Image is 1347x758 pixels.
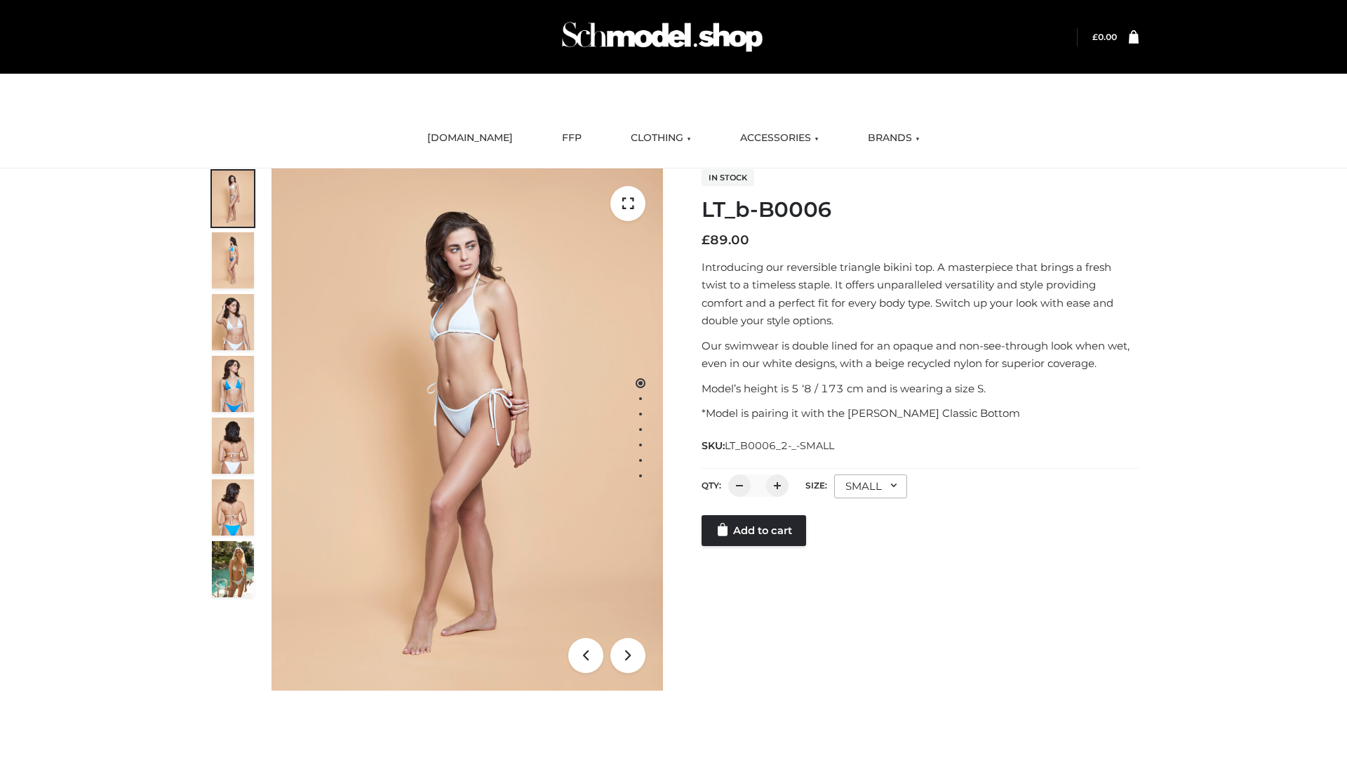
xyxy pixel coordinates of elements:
img: Schmodel Admin 964 [557,9,768,65]
a: CLOTHING [620,123,702,154]
bdi: 89.00 [702,232,749,248]
img: ArielClassicBikiniTop_CloudNine_AzureSky_OW114ECO_7-scaled.jpg [212,418,254,474]
span: SKU: [702,437,836,454]
span: £ [1092,32,1098,42]
img: Arieltop_CloudNine_AzureSky2.jpg [212,541,254,597]
img: ArielClassicBikiniTop_CloudNine_AzureSky_OW114ECO_3-scaled.jpg [212,294,254,350]
p: Introducing our reversible triangle bikini top. A masterpiece that brings a fresh twist to a time... [702,258,1139,330]
a: BRANDS [857,123,930,154]
span: In stock [702,169,754,186]
label: Size: [805,480,827,491]
img: ArielClassicBikiniTop_CloudNine_AzureSky_OW114ECO_1-scaled.jpg [212,171,254,227]
a: Add to cart [702,515,806,546]
h1: LT_b-B0006 [702,197,1139,222]
div: SMALL [834,474,907,498]
p: *Model is pairing it with the [PERSON_NAME] Classic Bottom [702,404,1139,423]
bdi: 0.00 [1092,32,1117,42]
span: £ [702,232,710,248]
a: ACCESSORIES [730,123,829,154]
span: LT_B0006_2-_-SMALL [725,439,834,452]
img: ArielClassicBikiniTop_CloudNine_AzureSky_OW114ECO_4-scaled.jpg [212,356,254,412]
p: Our swimwear is double lined for an opaque and non-see-through look when wet, even in our white d... [702,337,1139,373]
img: ArielClassicBikiniTop_CloudNine_AzureSky_OW114ECO_8-scaled.jpg [212,479,254,536]
p: Model’s height is 5 ‘8 / 173 cm and is wearing a size S. [702,380,1139,398]
img: ArielClassicBikiniTop_CloudNine_AzureSky_OW114ECO_2-scaled.jpg [212,232,254,288]
img: ArielClassicBikiniTop_CloudNine_AzureSky_OW114ECO_1 [272,168,663,691]
a: £0.00 [1092,32,1117,42]
label: QTY: [702,480,721,491]
a: FFP [551,123,592,154]
a: [DOMAIN_NAME] [417,123,523,154]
